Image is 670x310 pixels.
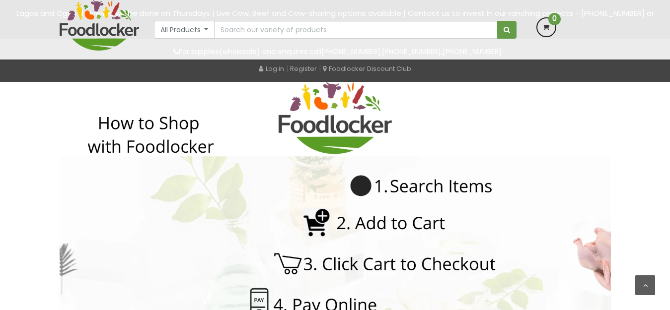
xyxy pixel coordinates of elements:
a: Log in [259,64,284,73]
a: Foodlocker Discount Club [323,64,411,73]
span: | [319,63,321,73]
a: Register [290,64,317,73]
span: | [286,63,288,73]
button: All Products [154,21,215,39]
span: 0 [548,13,561,25]
input: Search our variety of products [214,21,497,39]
